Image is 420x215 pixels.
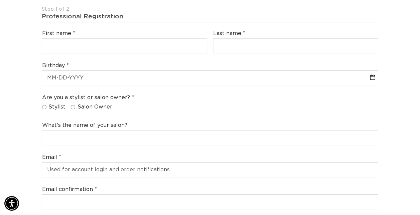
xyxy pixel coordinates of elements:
[42,70,378,85] input: MM-DD-YYYY
[42,6,379,13] div: Step 1 of 2
[42,186,97,193] label: Email confirmation
[213,30,245,37] label: Last name
[78,103,112,111] span: Salon Owner
[42,162,378,177] input: Used for account login and order notifications
[42,12,379,20] div: Professional Registration
[42,94,134,101] legend: Are you a stylist or salon owner?
[42,62,69,69] label: Birthday
[331,143,420,215] iframe: Chat Widget
[42,154,61,161] label: Email
[4,196,19,211] div: Accessibility Menu
[42,30,75,37] label: First name
[42,122,127,129] label: What's the name of your salon?
[48,103,65,111] span: Stylist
